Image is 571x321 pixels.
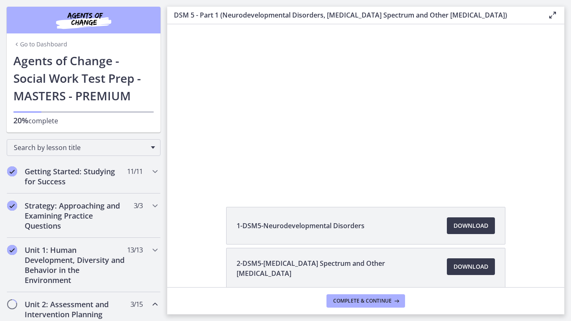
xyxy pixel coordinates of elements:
span: 1-DSM5-Neurodevelopmental Disorders [237,221,365,231]
h1: Agents of Change - Social Work Test Prep - MASTERS - PREMIUM [13,52,154,104]
iframe: Video Lesson [167,24,564,188]
h3: DSM 5 - Part 1 (Neurodevelopmental Disorders, [MEDICAL_DATA] Spectrum and Other [MEDICAL_DATA]) [174,10,534,20]
span: 11 / 11 [127,166,143,176]
span: Complete & continue [333,298,392,304]
span: 2-DSM5-[MEDICAL_DATA] Spectrum and Other [MEDICAL_DATA] [237,258,437,278]
span: 3 / 3 [134,201,143,211]
span: Download [454,262,488,272]
span: 20% [13,115,28,125]
a: Download [447,258,495,275]
span: Search by lesson title [14,143,147,152]
h2: Getting Started: Studying for Success [25,166,127,186]
span: 3 / 15 [130,299,143,309]
h2: Strategy: Approaching and Examining Practice Questions [25,201,127,231]
a: Download [447,217,495,234]
i: Completed [7,166,17,176]
span: 13 / 13 [127,245,143,255]
i: Completed [7,245,17,255]
i: Completed [7,201,17,211]
p: complete [13,115,154,126]
h2: Unit 1: Human Development, Diversity and Behavior in the Environment [25,245,127,285]
span: Download [454,221,488,231]
h2: Unit 2: Assessment and Intervention Planning [25,299,127,319]
img: Agents of Change [33,10,134,30]
button: Complete & continue [326,294,405,308]
a: Go to Dashboard [13,40,67,48]
div: Search by lesson title [7,139,161,156]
